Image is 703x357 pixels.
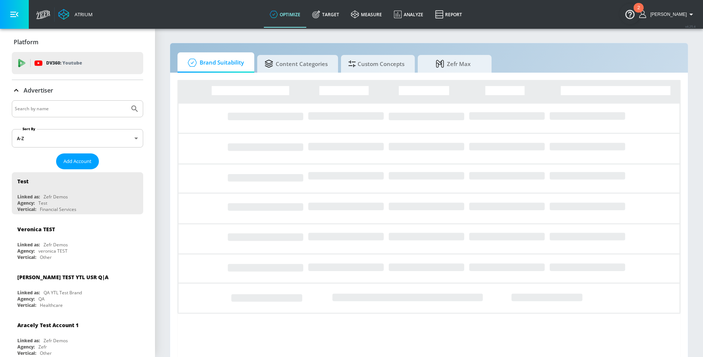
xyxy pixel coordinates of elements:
[38,296,45,302] div: QA
[17,206,36,212] div: Vertical:
[38,248,68,254] div: veronica TEST
[40,302,63,308] div: Healthcare
[17,178,28,185] div: Test
[12,268,143,310] div: [PERSON_NAME] TEST YTL USR Q|ALinked as:QA YTL Test BrandAgency:QAVertical:Healthcare
[44,242,68,248] div: Zefr Demos
[15,104,127,114] input: Search by name
[72,11,93,18] div: Atrium
[17,242,40,248] div: Linked as:
[21,126,37,131] label: Sort By
[12,129,143,148] div: A-Z
[388,1,429,28] a: Analyze
[12,52,143,74] div: DV360: Youtube
[38,344,47,350] div: Zefr
[17,248,35,254] div: Agency:
[17,296,35,302] div: Agency:
[12,80,143,101] div: Advertiser
[12,220,143,262] div: Veronica TESTLinked as:Zefr DemosAgency:veronica TESTVertical:Other
[12,172,143,214] div: TestLinked as:Zefr DemosAgency:TestVertical:Financial Services
[12,32,143,52] div: Platform
[265,55,328,73] span: Content Categories
[17,350,36,356] div: Vertical:
[685,24,696,28] span: v 4.25.4
[38,200,47,206] div: Test
[44,337,68,344] div: Zefr Demos
[639,10,696,19] button: [PERSON_NAME]
[56,153,99,169] button: Add Account
[345,1,388,28] a: measure
[637,8,640,17] div: 2
[425,55,481,73] span: Zefr Max
[24,86,53,94] p: Advertiser
[63,157,92,166] span: Add Account
[185,54,244,72] span: Brand Suitability
[44,290,82,296] div: QA YTL Test Brand
[348,55,404,73] span: Custom Concepts
[17,194,40,200] div: Linked as:
[17,302,36,308] div: Vertical:
[429,1,468,28] a: Report
[44,194,68,200] div: Zefr Demos
[17,254,36,260] div: Vertical:
[620,4,640,24] button: Open Resource Center, 2 new notifications
[58,9,93,20] a: Atrium
[17,274,108,281] div: [PERSON_NAME] TEST YTL USR Q|A
[17,226,55,233] div: Veronica TEST
[647,12,687,17] span: login as: victor.avalos@zefr.com
[40,206,76,212] div: Financial Services
[17,337,40,344] div: Linked as:
[40,254,52,260] div: Other
[14,38,38,46] p: Platform
[40,350,52,356] div: Other
[306,1,345,28] a: Target
[62,59,82,67] p: Youtube
[17,322,79,329] div: Aracely Test Account 1
[17,290,40,296] div: Linked as:
[17,200,35,206] div: Agency:
[17,344,35,350] div: Agency:
[46,59,82,67] p: DV360:
[264,1,306,28] a: optimize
